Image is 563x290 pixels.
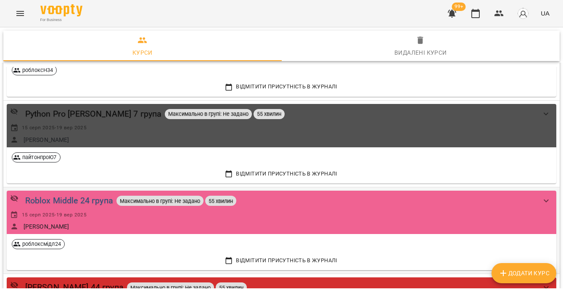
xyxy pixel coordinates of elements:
[12,256,551,265] span: Відмітити присутність в Журналі
[12,169,551,178] span: Відмітити присутність в Журналі
[536,104,556,124] button: show more
[10,194,19,202] svg: Приватний урок
[24,136,69,144] a: [PERSON_NAME]
[10,3,30,24] button: Menu
[10,80,553,93] button: Відмітити присутність в Журналі
[12,152,61,162] div: пайтонпроЮ7
[19,67,56,74] span: роблоксН34
[25,194,113,207] a: Roblox Middle 24 група
[254,110,285,117] span: 55 хвилин
[165,110,252,117] span: Максимально в групі: Не задано
[452,3,466,11] span: 99+
[10,254,553,267] button: Відмітити присутність в Журналі
[498,268,550,278] span: Додати Курс
[536,191,556,211] button: show more
[541,9,550,18] span: UA
[19,240,64,248] span: роблоксмідл24
[394,48,447,58] div: Видалені курси
[12,239,65,249] div: роблоксмідл24
[10,168,553,180] button: Відмітити присутність в Журналі
[205,197,236,205] span: 55 хвилин
[40,4,82,16] img: Voopty Logo
[12,82,551,91] span: Відмітити присутність в Журналі
[25,107,162,120] a: Python Pro [PERSON_NAME] 7 група
[10,281,19,289] svg: Приватний урок
[517,8,529,19] img: avatar_s.png
[22,211,87,219] span: 15 серп 2025 - 19 вер 2025
[10,107,19,116] svg: Приватний урок
[116,197,204,205] span: Максимально в групі: Не задано
[12,65,57,75] div: роблоксН34
[40,17,82,23] span: For Business
[492,263,556,283] button: Додати Курс
[537,5,553,21] button: UA
[19,154,60,161] span: пайтонпроЮ7
[24,222,69,231] a: [PERSON_NAME]
[132,48,153,58] div: Курси
[22,124,87,132] span: 15 серп 2025 - 19 вер 2025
